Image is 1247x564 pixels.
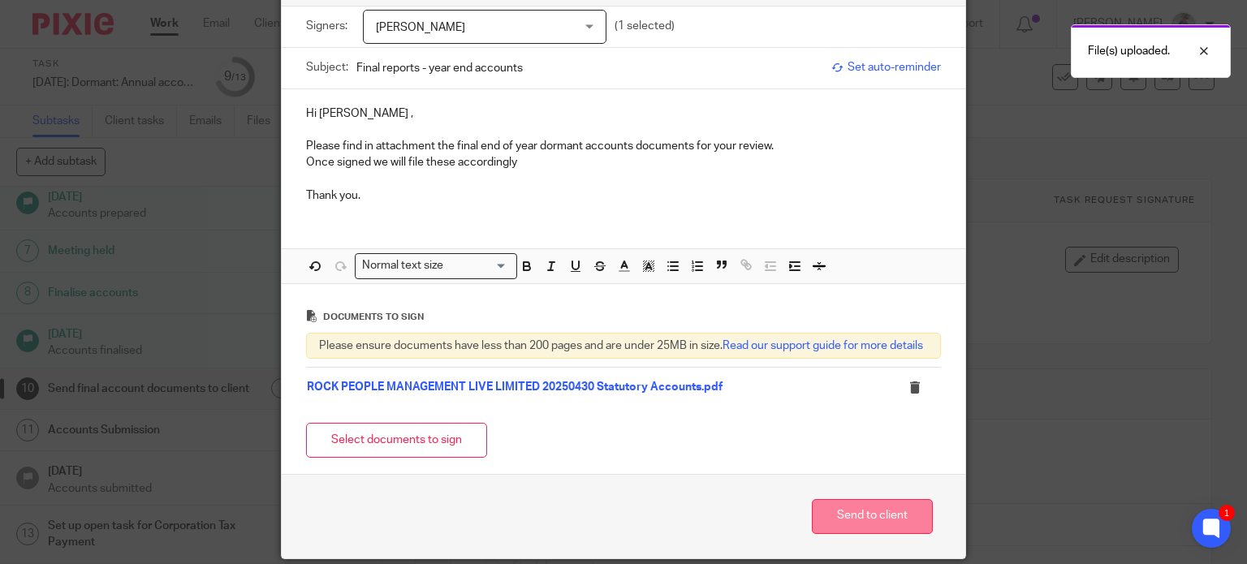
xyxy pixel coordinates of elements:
div: Search for option [355,253,517,278]
button: Select documents to sign [306,423,487,458]
p: Thank you. [306,187,942,204]
div: Please ensure documents have less than 200 pages and are under 25MB in size. [306,333,942,359]
p: File(s) uploaded. [1088,43,1170,59]
span: Normal text size [359,257,447,274]
input: Search for option [449,257,507,274]
p: Please find in attachment the final end of year dormant accounts documents for your review. [306,138,942,154]
button: Send to client [812,499,933,534]
span: Documents to sign [323,312,424,321]
a: Read our support guide for more details [723,340,923,351]
a: ROCK PEOPLE MANAGEMENT LIVE LIMITED 20250430 Statutory Accounts.pdf [307,381,723,393]
div: 1 [1219,505,1235,521]
p: Once signed we will file these accordingly [306,154,942,170]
